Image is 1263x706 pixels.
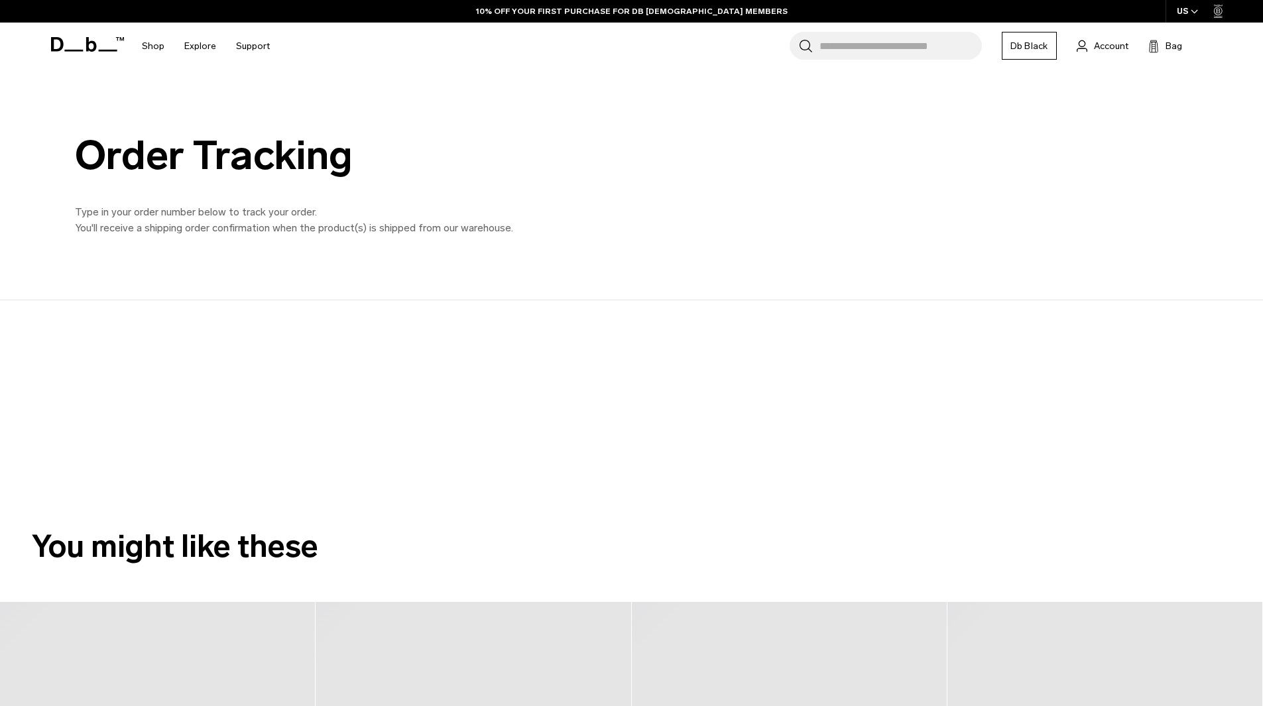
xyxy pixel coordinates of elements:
span: Account [1094,39,1128,53]
button: Bag [1148,38,1182,54]
p: Type in your order number below to track your order. You'll receive a shipping order confirmation... [75,204,672,236]
h2: You might like these [32,523,1231,570]
nav: Main Navigation [132,23,280,70]
a: Explore [184,23,216,70]
a: Support [236,23,270,70]
a: Db Black [1002,32,1057,60]
a: Shop [142,23,164,70]
iframe: Ingrid delivery tracking widget main iframe [64,300,461,487]
a: 10% OFF YOUR FIRST PURCHASE FOR DB [DEMOGRAPHIC_DATA] MEMBERS [476,5,788,17]
span: Bag [1166,39,1182,53]
a: Account [1077,38,1128,54]
div: Order Tracking [75,133,672,178]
